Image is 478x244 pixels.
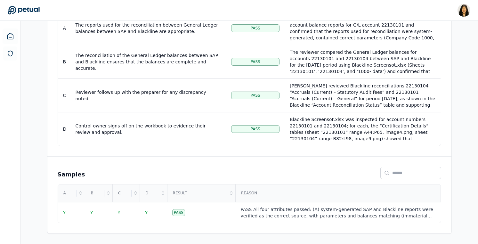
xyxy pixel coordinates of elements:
[172,209,185,216] div: Pass
[58,170,85,179] h2: Samples
[75,123,221,135] div: Control owner signs off on the workbook to evidence their review and approval.
[75,22,221,35] div: The reports used for the reconciliation between General Ledger balances between SAP and Blackline...
[3,28,18,44] a: Dashboard
[168,185,227,202] div: Result
[140,185,159,202] div: D
[58,45,70,78] td: B
[251,126,260,132] span: Pass
[90,210,93,215] span: Y
[58,112,70,146] td: D
[58,185,77,202] div: A
[8,6,40,15] a: Go to Dashboard
[241,206,435,219] div: PASS All four attributes passed: (A) system‐generated SAP and Blackline reports were verified as ...
[290,83,435,134] div: [PERSON_NAME] reviewed Blackline reconciliations 22130104 “Accruals (Current) – Statutory Audit f...
[75,52,221,71] div: The reconciliation of the General Ledger balances between SAP and Blackline ensures that the bala...
[85,185,104,202] div: B
[117,210,120,215] span: Y
[251,26,260,31] span: Pass
[290,49,435,107] div: The reviewer compared the General Ledger balances for accounts 22130101 and 22130104 between SAP ...
[251,93,260,98] span: Pass
[290,116,435,167] div: Blackline Screensot.xlsx was inspected for account numbers 22130101 and 22130104; for each, the “...
[3,46,17,61] a: SOC 1 Reports
[63,210,66,215] span: Y
[458,4,470,17] img: Renee Park
[113,185,132,202] div: C
[58,11,70,45] td: A
[145,210,148,215] span: Y
[251,59,260,64] span: Pass
[58,78,70,112] td: C
[236,185,440,202] div: Reason
[75,89,221,102] div: Reviewer follows up with the preparer for any discrepancy noted.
